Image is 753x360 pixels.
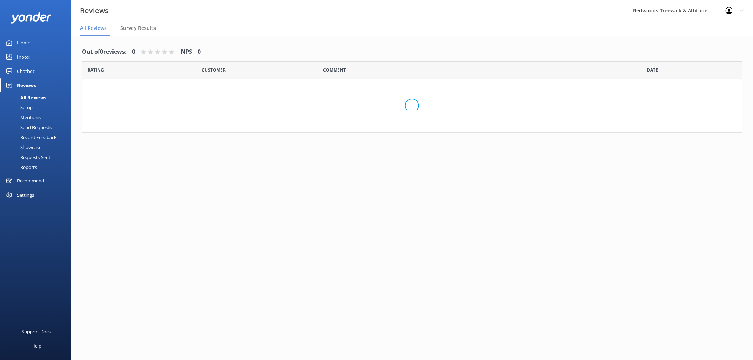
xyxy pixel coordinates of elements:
div: Send Requests [4,122,52,132]
div: Help [31,339,41,353]
div: Record Feedback [4,132,57,142]
a: Requests Sent [4,152,71,162]
a: Setup [4,102,71,112]
img: yonder-white-logo.png [11,12,52,24]
span: Survey Results [120,25,156,32]
div: All Reviews [4,92,46,102]
div: Reports [4,162,37,172]
span: Date [647,67,658,73]
span: All Reviews [80,25,107,32]
div: Settings [17,188,34,202]
a: Showcase [4,142,71,152]
h4: Out of 0 reviews: [82,47,127,57]
div: Reviews [17,78,36,92]
span: Date [202,67,226,73]
div: Chatbot [17,64,35,78]
div: Recommend [17,174,44,188]
div: Mentions [4,112,41,122]
div: Home [17,36,30,50]
a: Record Feedback [4,132,71,142]
a: Mentions [4,112,71,122]
h3: Reviews [80,5,109,16]
span: Date [88,67,104,73]
div: Setup [4,102,33,112]
h4: NPS [181,47,192,57]
a: Send Requests [4,122,71,132]
div: Requests Sent [4,152,51,162]
span: Question [323,67,346,73]
h4: 0 [132,47,135,57]
a: Reports [4,162,71,172]
a: All Reviews [4,92,71,102]
h4: 0 [198,47,201,57]
div: Showcase [4,142,41,152]
div: Support Docs [22,324,51,339]
div: Inbox [17,50,30,64]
